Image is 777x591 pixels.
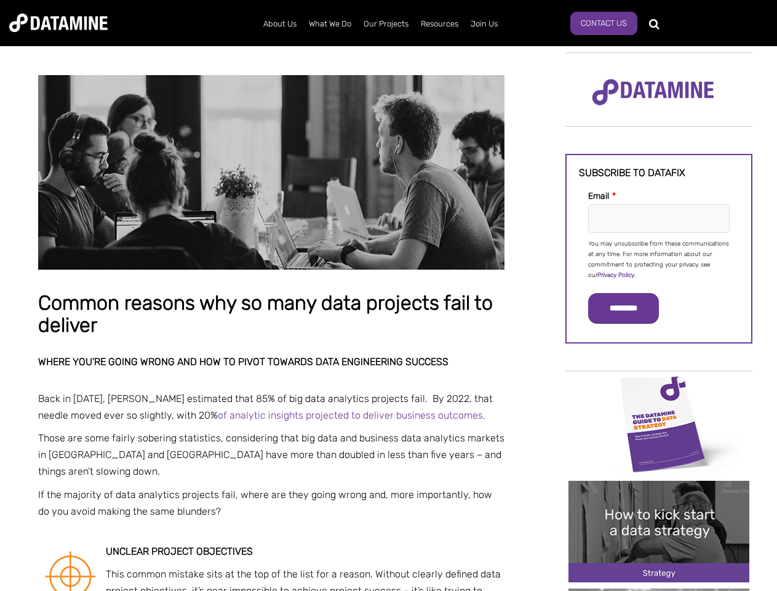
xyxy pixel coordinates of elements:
img: Datamine [9,14,108,32]
p: You may unsubscribe from these communications at any time. For more information about our commitm... [588,239,730,281]
h1: Common reasons why so many data projects fail to deliver [38,292,504,336]
h3: Subscribe to datafix [579,167,739,179]
span: Email [588,191,609,201]
img: Datamine Logo No Strapline - Purple [584,71,722,114]
a: Resources [415,8,464,40]
img: Data Strategy Cover thumbnail [568,372,749,474]
h2: Where you’re going wrong and how to pivot towards data engineering success [38,356,504,368]
a: Contact Us [570,12,637,35]
a: Our Projects [357,8,415,40]
img: Common reasons why so many data projects fail to deliver [38,75,504,270]
a: Join Us [464,8,504,40]
p: Back in [DATE], [PERSON_NAME] estimated that 85% of big data analytics projects fail. By 2022, th... [38,390,504,424]
p: Those are some fairly sobering statistics, considering that big data and business data analytics ... [38,430,504,480]
a: About Us [257,8,303,40]
strong: Unclear project objectives [106,545,253,557]
a: What We Do [303,8,357,40]
p: If the majority of data analytics projects fail, where are they going wrong and, more importantly... [38,486,504,520]
a: Privacy Policy [597,271,634,279]
img: 20241212 How to kick start a data strategy-2 [568,481,749,582]
a: of analytic insights projected to deliver business outcomes. [218,409,485,421]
